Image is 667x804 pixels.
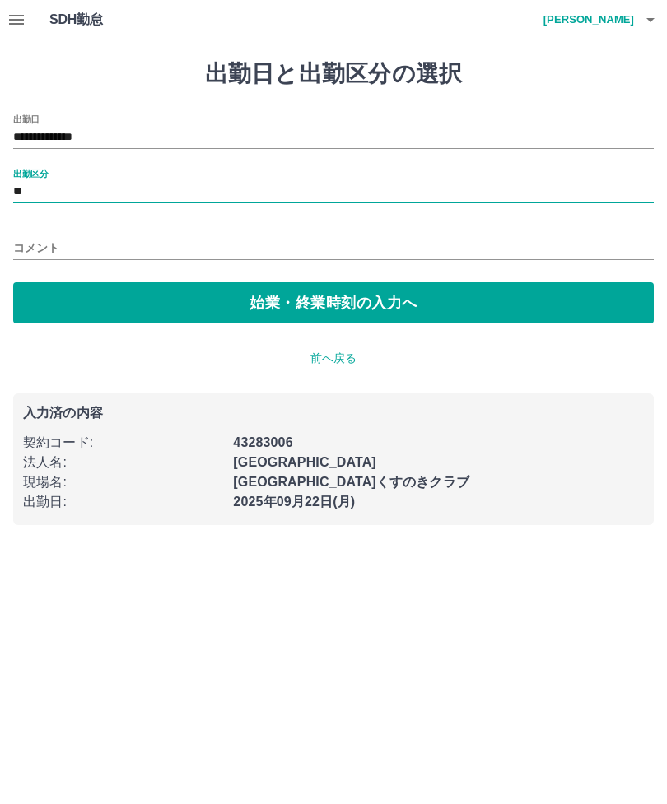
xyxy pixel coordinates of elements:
[233,435,292,449] b: 43283006
[23,433,223,453] p: 契約コード :
[13,60,654,88] h1: 出勤日と出勤区分の選択
[23,492,223,512] p: 出勤日 :
[233,495,355,509] b: 2025年09月22日(月)
[23,407,644,420] p: 入力済の内容
[233,475,469,489] b: [GEOGRAPHIC_DATA]くすのきクラブ
[13,350,654,367] p: 前へ戻る
[233,455,376,469] b: [GEOGRAPHIC_DATA]
[13,167,48,179] label: 出勤区分
[23,453,223,472] p: 法人名 :
[13,113,40,125] label: 出勤日
[13,282,654,323] button: 始業・終業時刻の入力へ
[23,472,223,492] p: 現場名 :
